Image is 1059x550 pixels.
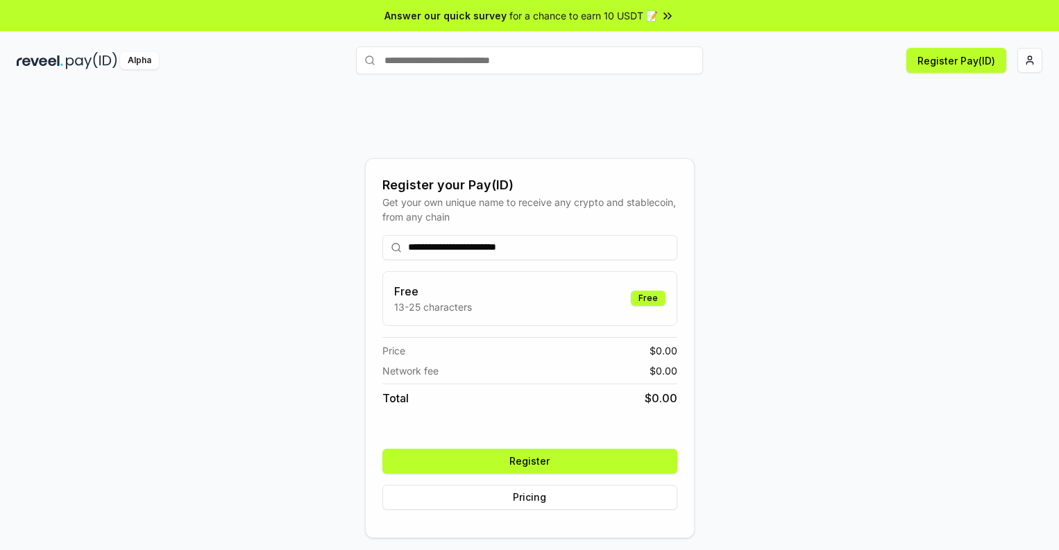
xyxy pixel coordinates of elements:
[906,48,1006,73] button: Register Pay(ID)
[509,8,658,23] span: for a chance to earn 10 USDT 📝
[382,195,677,224] div: Get your own unique name to receive any crypto and stablecoin, from any chain
[650,343,677,358] span: $ 0.00
[645,390,677,406] span: $ 0.00
[382,390,409,406] span: Total
[394,300,472,314] p: 13-25 characters
[120,52,159,69] div: Alpha
[382,449,677,474] button: Register
[650,363,677,378] span: $ 0.00
[382,363,439,378] span: Network fee
[631,291,666,306] div: Free
[17,52,63,69] img: reveel_dark
[384,8,507,23] span: Answer our quick survey
[382,485,677,510] button: Pricing
[394,283,472,300] h3: Free
[382,343,405,358] span: Price
[382,175,677,195] div: Register your Pay(ID)
[66,52,117,69] img: pay_id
